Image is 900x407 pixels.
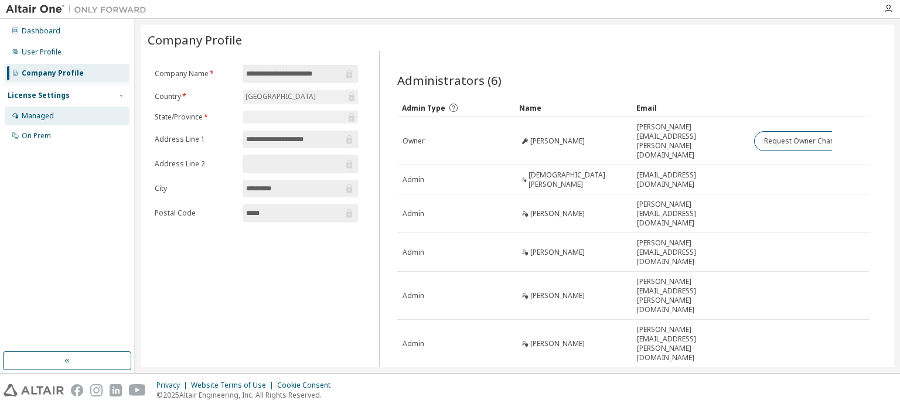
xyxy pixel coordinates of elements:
div: Managed [22,111,54,121]
div: [GEOGRAPHIC_DATA] [243,90,358,104]
div: Company Profile [22,69,84,78]
div: Website Terms of Use [191,381,277,390]
div: Name [519,98,627,117]
span: Admin [403,248,424,257]
div: Cookie Consent [277,381,337,390]
div: Privacy [156,381,191,390]
div: On Prem [22,131,51,141]
label: Postal Code [155,208,236,218]
img: instagram.svg [90,384,103,396]
label: State/Province [155,112,236,122]
div: Dashboard [22,26,60,36]
span: [PERSON_NAME][EMAIL_ADDRESS][PERSON_NAME][DOMAIN_NAME] [637,277,744,314]
span: Admin [403,209,424,218]
label: Company Name [155,69,236,78]
span: [PERSON_NAME][EMAIL_ADDRESS][DOMAIN_NAME] [637,200,744,228]
div: Email [636,98,744,117]
span: Admin [403,291,424,300]
img: linkedin.svg [110,384,122,396]
label: Address Line 2 [155,159,236,169]
span: Admin Type [402,103,445,113]
span: [PERSON_NAME] [530,209,585,218]
img: facebook.svg [71,384,83,396]
div: User Profile [22,47,62,57]
span: [PERSON_NAME][EMAIL_ADDRESS][PERSON_NAME][DOMAIN_NAME] [637,122,744,160]
span: Admin [403,339,424,348]
button: Request Owner Change [754,131,853,151]
span: [PERSON_NAME] [530,339,585,348]
div: [GEOGRAPHIC_DATA] [244,90,318,103]
label: Country [155,92,236,101]
img: altair_logo.svg [4,384,64,396]
img: Altair One [6,4,152,15]
label: Address Line 1 [155,135,236,144]
span: Admin [403,175,424,184]
span: [PERSON_NAME][EMAIL_ADDRESS][PERSON_NAME][DOMAIN_NAME] [637,325,744,362]
span: [PERSON_NAME] [530,136,585,146]
span: [PERSON_NAME][EMAIL_ADDRESS][DOMAIN_NAME] [637,238,744,266]
span: [PERSON_NAME] [530,248,585,257]
span: Administrators (6) [397,72,502,88]
img: youtube.svg [129,384,146,396]
div: License Settings [8,91,70,100]
span: Company Profile [148,32,242,48]
span: [EMAIL_ADDRESS][DOMAIN_NAME] [637,170,744,189]
span: [DEMOGRAPHIC_DATA][PERSON_NAME] [529,170,626,189]
span: Owner [403,136,425,146]
label: City [155,184,236,193]
p: © 2025 Altair Engineering, Inc. All Rights Reserved. [156,390,337,400]
span: [PERSON_NAME] [530,291,585,300]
